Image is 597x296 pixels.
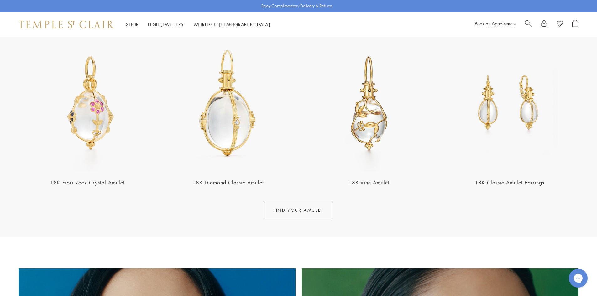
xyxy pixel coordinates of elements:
img: P51800-E9 [160,35,296,172]
a: 18K Fiori Rock Crystal Amulet [50,179,125,186]
img: P56889-E11FIORMX [19,35,156,172]
a: 18K Vine Amulet [348,179,390,186]
a: High JewelleryHigh Jewellery [148,21,184,28]
iframe: Gorgias live chat messenger [566,267,591,290]
img: Temple St. Clair [19,21,113,28]
a: World of [DEMOGRAPHIC_DATA]World of [DEMOGRAPHIC_DATA] [193,21,270,28]
a: ShopShop [126,21,139,28]
a: View Wishlist [557,20,563,29]
a: 18K Classic Amulet Earrings [475,179,544,186]
img: P51816-E11VINE [301,35,437,172]
a: Book an Appointment [475,20,516,27]
a: FIND YOUR AMULET [264,202,333,218]
nav: Main navigation [126,21,270,29]
a: 18K Diamond Classic Amulet [192,179,264,186]
p: Enjoy Complimentary Delivery & Returns [261,3,333,9]
img: 18K Classic Amulet Earrings [441,35,578,172]
a: Open Shopping Bag [572,20,578,29]
a: Search [525,20,532,29]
